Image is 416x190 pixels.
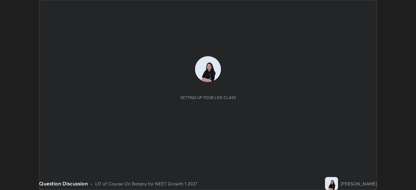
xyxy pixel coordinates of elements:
[195,56,221,82] img: 682439d8e90a44c985a6d4fe2be3bbc8.jpg
[39,180,88,187] div: Question Discussion
[90,180,93,187] div: •
[180,95,236,100] div: Setting up your live class
[95,180,197,187] div: L17 of Course On Botany for NEET Growth 1 2027
[341,180,377,187] div: [PERSON_NAME]
[325,177,338,190] img: 682439d8e90a44c985a6d4fe2be3bbc8.jpg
